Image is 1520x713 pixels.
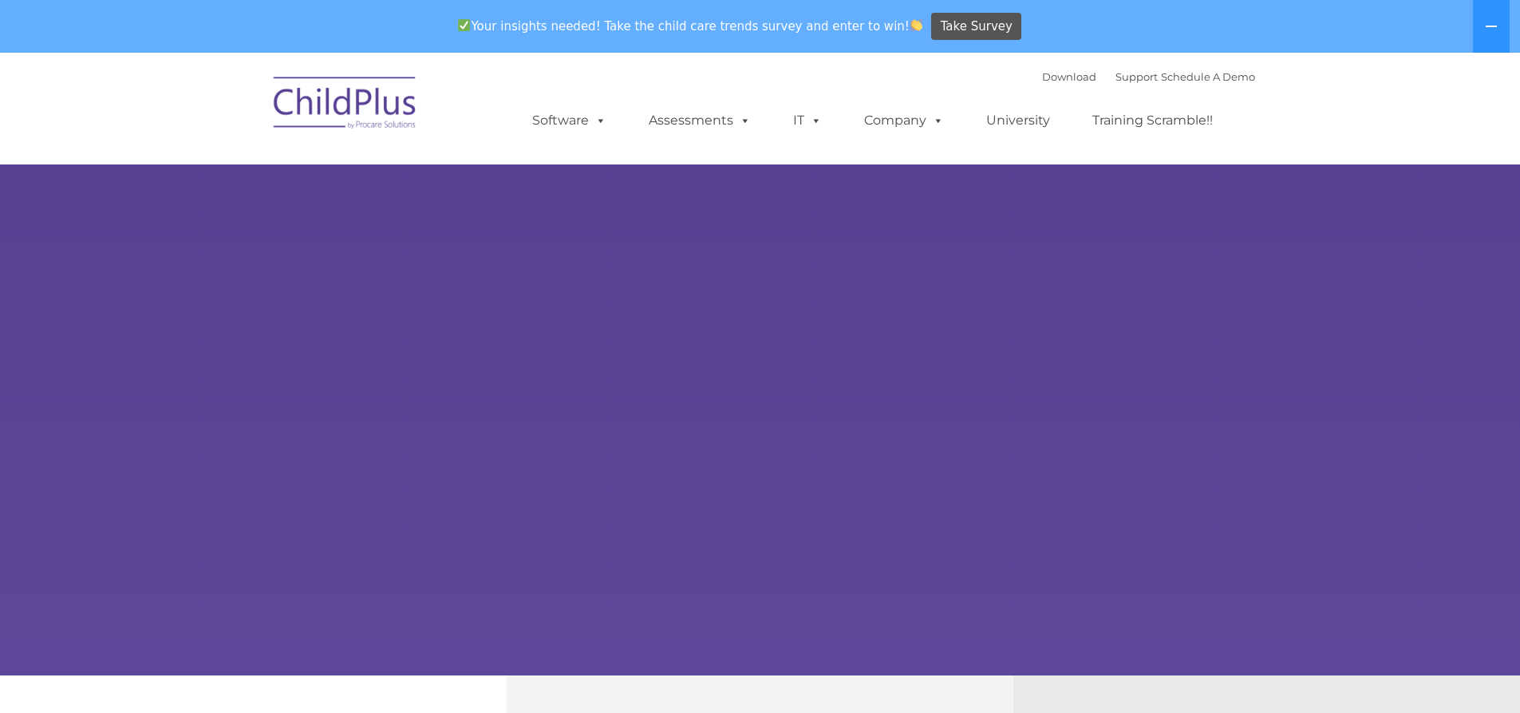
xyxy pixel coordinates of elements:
a: Software [516,105,622,137]
span: Take Survey [941,13,1013,41]
span: Your insights needed! Take the child care trends survey and enter to win! [452,10,930,42]
a: Download [1042,70,1096,83]
img: ✅ [458,19,470,31]
a: Support [1115,70,1158,83]
img: 👏 [910,19,922,31]
a: Assessments [633,105,767,137]
img: ChildPlus by Procare Solutions [266,65,425,145]
a: Schedule A Demo [1161,70,1255,83]
a: Take Survey [931,13,1021,41]
a: Training Scramble!! [1076,105,1229,137]
a: Company [848,105,960,137]
a: IT [777,105,838,137]
font: | [1042,70,1255,83]
a: University [970,105,1066,137]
